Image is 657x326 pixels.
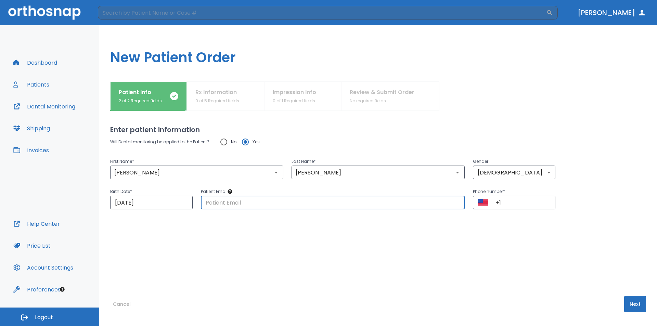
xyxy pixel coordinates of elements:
div: Tooltip anchor [59,286,65,292]
span: Yes [253,138,260,146]
button: Patients [9,76,53,93]
div: [DEMOGRAPHIC_DATA] [473,166,555,179]
p: 2 of 2 Required fields [119,98,162,104]
h1: New Patient Order [99,25,657,81]
input: Last Name [294,168,463,177]
h2: Enter patient information [110,125,646,135]
p: Gender [473,157,555,166]
button: Invoices [9,142,53,158]
input: Patient Email [201,196,465,209]
input: First Name [112,168,281,177]
button: Open [271,168,281,177]
button: Open [453,168,462,177]
input: Choose date, selected date is Aug 17, 1967 [110,196,193,209]
p: Birth Date * [110,187,193,196]
button: [PERSON_NAME] [575,6,649,19]
p: Patient Info [119,88,162,96]
button: Shipping [9,120,54,136]
button: Next [624,296,646,312]
button: Preferences [9,281,65,298]
p: First Name * [110,157,283,166]
img: Orthosnap [8,5,81,19]
button: Dental Monitoring [9,98,79,115]
p: Last Name * [292,157,465,166]
p: Phone number * [473,187,555,196]
span: Logout [35,314,53,321]
button: Price List [9,237,55,254]
p: Will Dental monitoring be applied to the Patient? [110,138,209,146]
p: Patient Email * [201,187,465,196]
span: No [231,138,236,146]
button: Help Center [9,216,64,232]
button: Cancel [110,296,133,312]
div: Tooltip anchor [227,188,233,195]
button: Account Settings [9,259,77,276]
input: Search by Patient Name or Case # [98,6,546,19]
button: Dashboard [9,54,61,71]
button: Select country [478,197,488,208]
input: +1 (702) 123-4567 [491,196,555,209]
